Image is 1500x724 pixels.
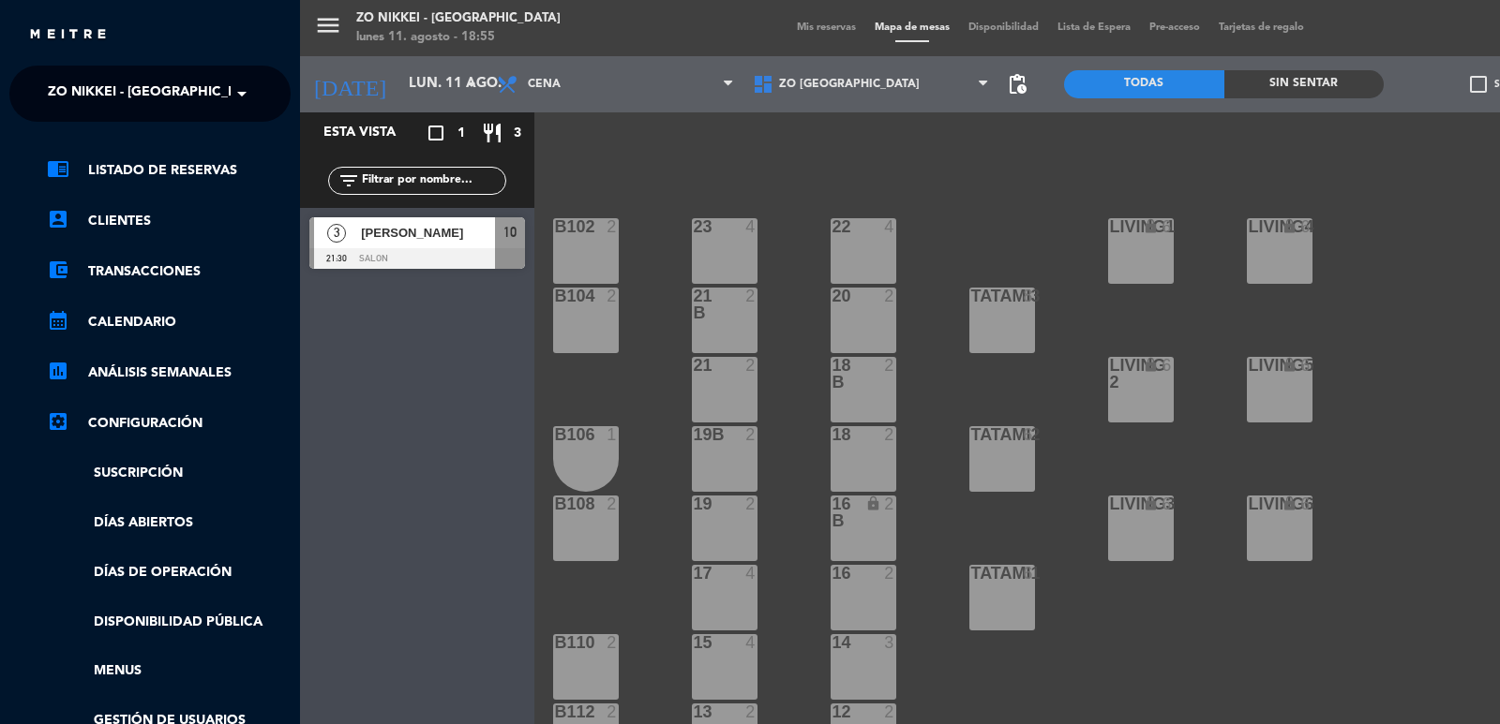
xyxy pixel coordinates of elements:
[47,362,291,384] a: assessmentANÁLISIS SEMANALES
[47,410,69,433] i: settings_applications
[514,123,521,144] span: 3
[425,122,447,144] i: crop_square
[47,260,291,283] a: account_balance_walletTransacciones
[47,562,291,584] a: Días de Operación
[47,360,69,382] i: assessment
[28,28,108,42] img: MEITRE
[47,311,291,333] a: calendar_monthCalendario
[327,224,346,243] span: 3
[1006,73,1028,96] span: pending_actions
[47,159,291,182] a: chrome_reader_modeListado de Reservas
[47,210,291,232] a: account_boxClientes
[503,221,517,244] span: 10
[47,612,291,633] a: Disponibilidad pública
[47,259,69,281] i: account_balance_wallet
[47,412,291,435] a: Configuración
[337,170,360,192] i: filter_list
[47,463,291,484] a: Suscripción
[309,122,435,144] div: Esta vista
[457,123,465,144] span: 1
[360,170,505,191] input: Filtrar por nombre...
[481,122,503,144] i: restaurant
[47,309,69,332] i: calendar_month
[47,660,291,682] a: Menus
[47,208,69,230] i: account_box
[47,512,291,534] a: Días abiertos
[361,223,495,243] span: [PERSON_NAME]
[47,157,69,180] i: chrome_reader_mode
[48,74,266,113] span: Zo Nikkei - [GEOGRAPHIC_DATA]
